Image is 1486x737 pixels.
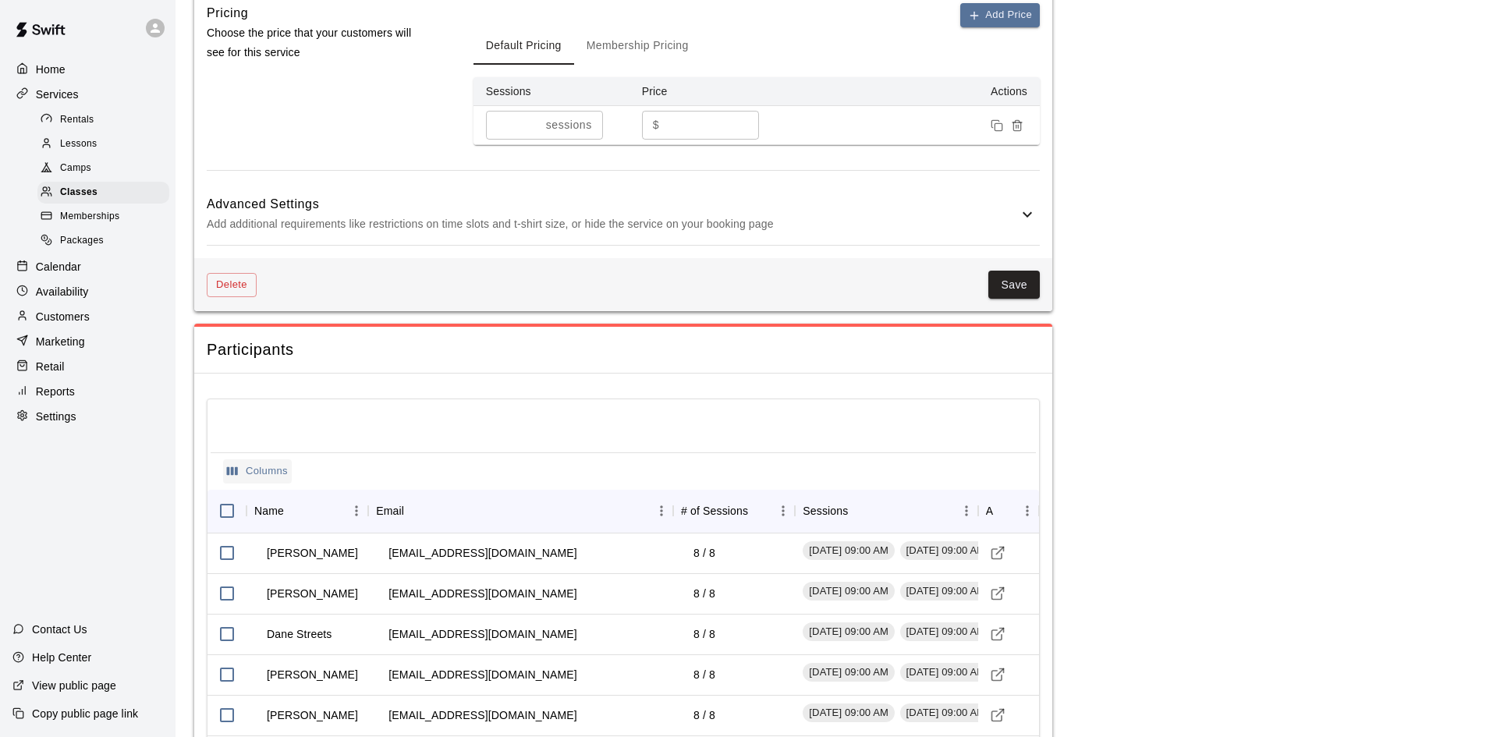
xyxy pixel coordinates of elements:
[12,255,163,278] div: Calendar
[36,409,76,424] p: Settings
[994,500,1016,522] button: Sort
[987,115,1007,136] button: Duplicate price
[376,695,589,736] td: [EMAIL_ADDRESS][DOMAIN_NAME]
[960,3,1040,27] button: Add Price
[900,584,992,599] span: [DATE] 09:00 AM
[36,62,66,77] p: Home
[32,650,91,665] p: Help Center
[574,27,701,65] button: Membership Pricing
[848,500,870,522] button: Sort
[207,194,1018,214] h6: Advanced Settings
[803,665,895,680] span: [DATE] 09:00 AM
[254,573,371,615] td: [PERSON_NAME]
[223,459,292,484] button: Select columns
[37,109,169,131] div: Rentals
[37,157,176,181] a: Camps
[376,533,589,574] td: [EMAIL_ADDRESS][DOMAIN_NAME]
[207,339,1040,360] span: Participants
[803,489,848,533] div: Sessions
[207,183,1040,245] div: Advanced SettingsAdd additional requirements like restrictions on time slots and t-shirt size, or...
[60,112,94,128] span: Rentals
[630,77,786,106] th: Price
[653,117,659,133] p: $
[36,359,65,374] p: Retail
[37,108,176,132] a: Rentals
[900,665,992,680] span: [DATE] 09:00 AM
[900,544,992,558] span: [DATE] 09:00 AM
[748,500,770,522] button: Sort
[207,273,257,297] button: Delete
[12,58,163,81] a: Home
[955,499,978,523] button: Menu
[1016,499,1039,523] button: Menu
[1007,115,1027,136] button: Remove price
[681,533,728,574] td: 8 / 8
[36,309,90,324] p: Customers
[12,355,163,378] a: Retail
[473,27,574,65] button: Default Pricing
[37,133,169,155] div: Lessons
[681,695,728,736] td: 8 / 8
[771,499,795,523] button: Menu
[254,614,345,655] td: Dane Streets
[12,380,163,403] a: Reports
[681,489,748,533] div: # of Sessions
[368,489,673,533] div: Email
[207,3,248,23] h6: Pricing
[803,584,895,599] span: [DATE] 09:00 AM
[36,259,81,275] p: Calendar
[795,489,977,533] div: Sessions
[37,181,176,205] a: Classes
[37,230,169,252] div: Packages
[37,206,169,228] div: Memberships
[673,489,795,533] div: # of Sessions
[986,582,1009,605] a: Visit customer profile
[284,500,306,522] button: Sort
[900,706,992,721] span: [DATE] 09:00 AM
[12,83,163,106] a: Services
[988,271,1040,299] button: Save
[36,384,75,399] p: Reports
[246,489,368,533] div: Name
[900,625,992,640] span: [DATE] 09:00 AM
[650,499,673,523] button: Menu
[37,182,169,204] div: Classes
[37,229,176,253] a: Packages
[254,489,284,533] div: Name
[12,280,163,303] a: Availability
[254,654,371,696] td: [PERSON_NAME]
[36,284,89,299] p: Availability
[37,205,176,229] a: Memberships
[803,625,895,640] span: [DATE] 09:00 AM
[803,706,895,721] span: [DATE] 09:00 AM
[207,23,424,62] p: Choose the price that your customers will see for this service
[12,405,163,428] a: Settings
[37,132,176,156] a: Lessons
[12,305,163,328] a: Customers
[60,233,104,249] span: Packages
[32,706,138,721] p: Copy public page link
[404,500,426,522] button: Sort
[254,695,371,736] td: [PERSON_NAME]
[786,77,1040,106] th: Actions
[32,678,116,693] p: View public page
[32,622,87,637] p: Contact Us
[376,614,589,655] td: [EMAIL_ADDRESS][DOMAIN_NAME]
[60,136,98,152] span: Lessons
[803,544,895,558] span: [DATE] 09:00 AM
[978,489,1039,533] div: Actions
[473,77,630,106] th: Sessions
[207,214,1018,234] p: Add additional requirements like restrictions on time slots and t-shirt size, or hide the service...
[546,117,592,133] p: sessions
[986,541,1009,565] a: Visit customer profile
[376,489,404,533] div: Email
[36,334,85,349] p: Marketing
[36,87,79,102] p: Services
